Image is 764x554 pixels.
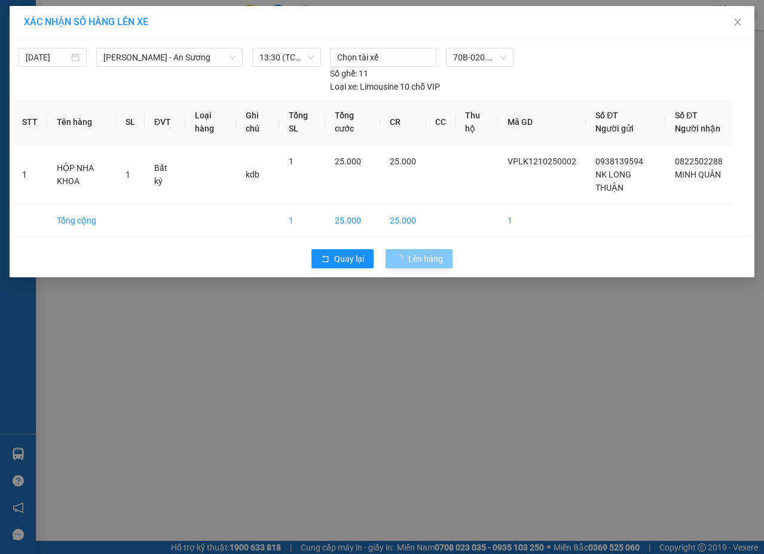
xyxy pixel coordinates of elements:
th: ĐVT [145,99,185,145]
th: SL [116,99,145,145]
td: Bất kỳ [145,145,185,204]
th: CC [426,99,456,145]
span: rollback [321,255,329,264]
th: Mã GD [498,99,586,145]
span: 12:28:55 [DATE] [26,87,73,94]
td: 1 [498,204,586,237]
td: HỘP NHA KHOA [47,145,116,204]
th: Ghi chú [236,99,279,145]
th: Tổng SL [279,99,325,145]
span: Số ghế: [330,67,357,80]
span: 0822502288 [675,157,723,166]
span: 1 [289,157,294,166]
strong: ĐỒNG PHƯỚC [94,7,164,17]
th: STT [13,99,47,145]
span: MINH QUÂN [675,170,721,179]
button: Close [721,6,754,39]
td: 25.000 [380,204,426,237]
span: kdb [246,170,259,179]
span: 01 Võ Văn Truyện, KP.1, Phường 2 [94,36,164,51]
span: 13:30 (TC) - 70B-020.87 [259,48,313,66]
span: 70B-020.87 [453,48,506,66]
span: Châu Thành - An Sương [103,48,236,66]
span: loading [395,255,408,263]
div: 11 [330,67,368,80]
th: Tổng cước [325,99,380,145]
span: close [733,17,742,27]
th: Tên hàng [47,99,116,145]
span: 0938139594 [595,157,643,166]
span: down [229,54,236,61]
span: Bến xe [GEOGRAPHIC_DATA] [94,19,161,34]
span: Số ĐT [595,111,618,120]
th: Loại hàng [185,99,236,145]
th: CR [380,99,426,145]
td: Tổng cộng [47,204,116,237]
span: Số ĐT [675,111,698,120]
span: 1 [126,170,130,179]
span: Người gửi [595,124,634,133]
div: Limousine 10 chỗ VIP [330,80,440,93]
img: logo [4,7,57,60]
th: Thu hộ [456,99,498,145]
span: NK LONG THUẬN [595,170,631,192]
span: [PERSON_NAME]: [4,77,125,84]
span: VPLK1210250002 [60,76,126,85]
td: 25.000 [325,204,380,237]
span: Người nhận [675,124,720,133]
span: Hotline: 19001152 [94,53,146,60]
td: 1 [279,204,325,237]
span: ----------------------------------------- [32,65,146,74]
span: VPLK1210250002 [508,157,576,166]
span: XÁC NHẬN SỐ HÀNG LÊN XE [24,16,148,27]
button: rollbackQuay lại [311,249,374,268]
button: Lên hàng [386,249,453,268]
td: 1 [13,145,47,204]
span: 25.000 [390,157,416,166]
input: 12/10/2025 [26,51,69,64]
span: Lên hàng [408,252,443,265]
span: Loại xe: [330,80,358,93]
span: 25.000 [335,157,361,166]
span: In ngày: [4,87,73,94]
span: Quay lại [334,252,364,265]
